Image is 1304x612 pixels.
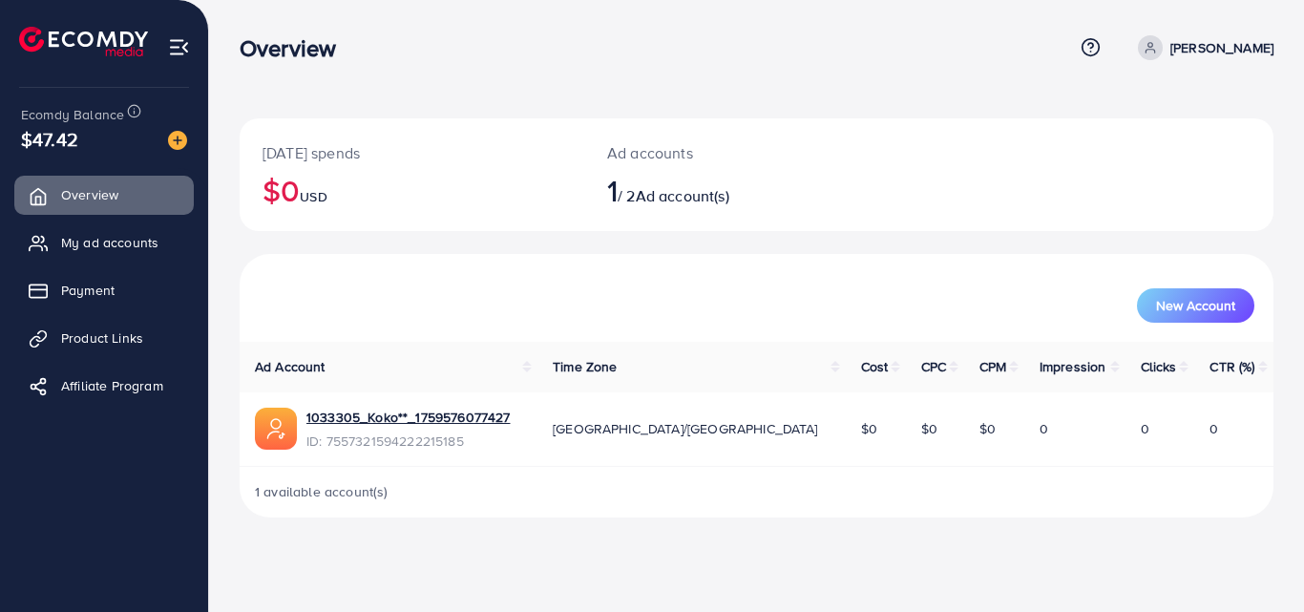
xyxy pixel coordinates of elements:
span: [GEOGRAPHIC_DATA]/[GEOGRAPHIC_DATA] [553,419,818,438]
button: New Account [1137,288,1254,323]
span: Impression [1040,357,1106,376]
span: 0 [1141,419,1149,438]
span: Clicks [1141,357,1177,376]
span: New Account [1156,299,1235,312]
a: Payment [14,271,194,309]
h2: $0 [263,172,561,208]
img: image [168,131,187,150]
span: $47.42 [21,125,78,153]
span: Affiliate Program [61,376,163,395]
span: Product Links [61,328,143,348]
a: Product Links [14,319,194,357]
span: My ad accounts [61,233,158,252]
p: Ad accounts [607,141,820,164]
span: 1 [607,168,618,212]
p: [DATE] spends [263,141,561,164]
span: USD [300,187,326,206]
span: Payment [61,281,115,300]
h3: Overview [240,34,351,62]
span: 1 available account(s) [255,482,389,501]
span: Time Zone [553,357,617,376]
a: My ad accounts [14,223,194,262]
img: logo [19,27,148,56]
span: Ecomdy Balance [21,105,124,124]
img: menu [168,36,190,58]
a: [PERSON_NAME] [1130,35,1273,60]
span: Ad account(s) [636,185,729,206]
span: Ad Account [255,357,326,376]
p: [PERSON_NAME] [1170,36,1273,59]
span: 0 [1209,419,1218,438]
a: Overview [14,176,194,214]
h2: / 2 [607,172,820,208]
span: CTR (%) [1209,357,1254,376]
span: ID: 7557321594222215185 [306,432,510,451]
span: $0 [861,419,877,438]
span: Overview [61,185,118,204]
span: Cost [861,357,889,376]
span: $0 [979,419,996,438]
span: CPM [979,357,1006,376]
span: 0 [1040,419,1048,438]
span: CPC [921,357,946,376]
img: ic-ads-acc.e4c84228.svg [255,408,297,450]
a: Affiliate Program [14,367,194,405]
span: $0 [921,419,937,438]
a: 1033305_Koko**_1759576077427 [306,408,510,427]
